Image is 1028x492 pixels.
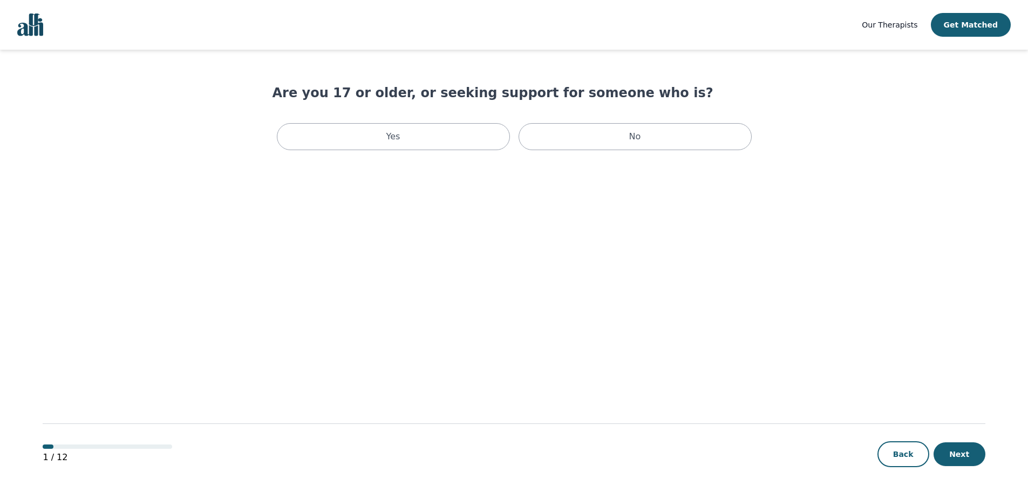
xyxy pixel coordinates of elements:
p: 1 / 12 [43,451,172,464]
button: Back [877,441,929,467]
button: Next [934,442,985,466]
a: Our Therapists [862,18,917,31]
img: alli logo [17,14,43,36]
button: Get Matched [931,13,1011,37]
h1: Are you 17 or older, or seeking support for someone who is? [273,84,756,102]
p: Yes [386,130,400,143]
p: No [629,130,641,143]
span: Our Therapists [862,21,917,29]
